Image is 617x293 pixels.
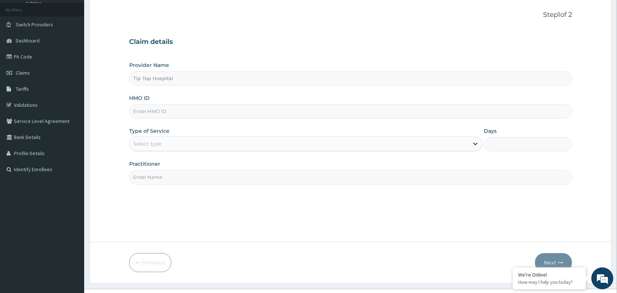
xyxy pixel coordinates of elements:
[129,160,160,168] label: Practitioner
[484,127,497,135] label: Days
[26,1,43,6] a: Online
[120,4,138,21] div: Minimize live chat window
[38,41,123,50] div: Chat with us now
[129,104,572,119] input: Enter HMO ID
[16,21,53,28] span: Switch Providers
[16,86,29,92] span: Tariffs
[129,253,171,272] button: Previous
[129,38,572,46] h3: Claim details
[518,271,580,278] div: We're Online!
[16,37,40,44] span: Dashboard
[129,170,572,184] input: Enter Name
[16,70,30,76] span: Claims
[129,127,169,135] label: Type of Service
[133,140,161,147] div: Select type
[129,11,572,19] p: Step 1 of 2
[535,253,572,272] button: Next
[14,37,30,55] img: d_794563401_company_1708531726252_794563401
[129,94,150,102] label: HMO ID
[42,92,101,166] span: We're online!
[4,200,139,225] textarea: Type your message and hit 'Enter'
[518,279,580,285] p: How may I help you today?
[129,61,169,69] label: Provider Name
